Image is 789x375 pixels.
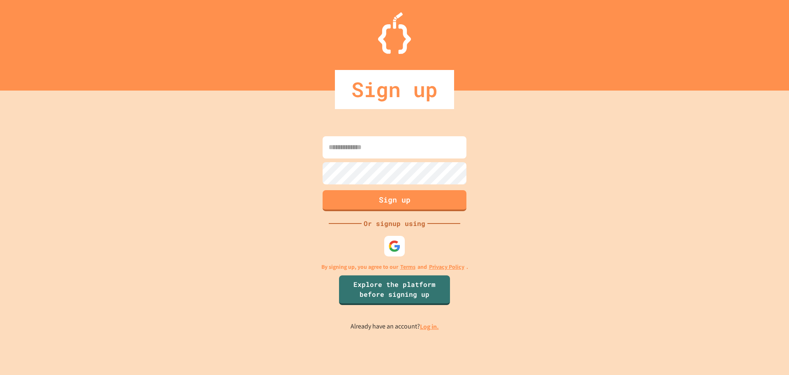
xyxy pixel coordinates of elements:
[339,275,450,305] a: Explore the platform before signing up
[378,12,411,54] img: Logo.svg
[388,240,401,252] img: google-icon.svg
[362,219,427,228] div: Or signup using
[323,190,466,211] button: Sign up
[321,263,468,271] p: By signing up, you agree to our and .
[429,263,464,271] a: Privacy Policy
[351,321,439,332] p: Already have an account?
[335,70,454,109] div: Sign up
[400,263,415,271] a: Terms
[420,322,439,331] a: Log in.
